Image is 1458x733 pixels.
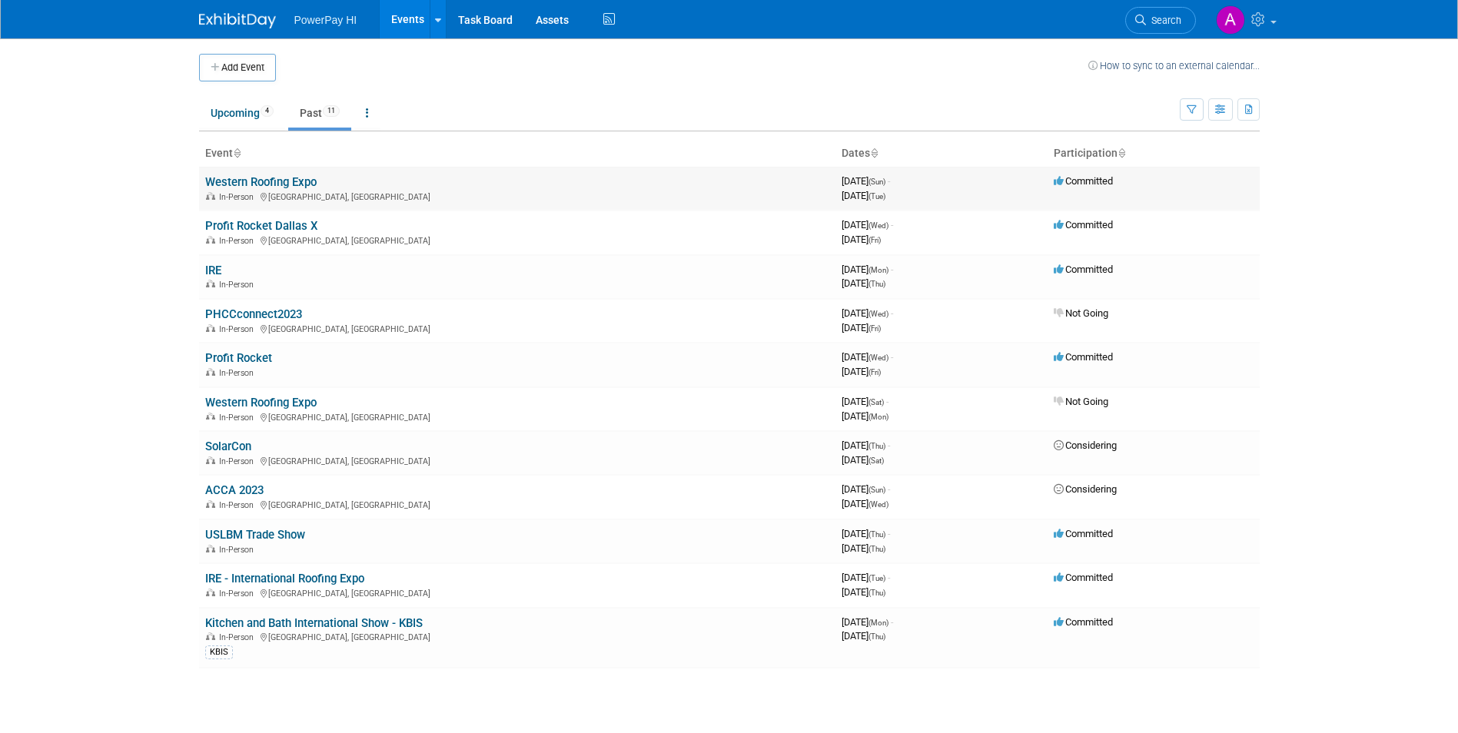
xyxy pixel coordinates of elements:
[206,632,215,640] img: In-Person Event
[206,500,215,508] img: In-Person Event
[219,236,258,246] span: In-Person
[1054,351,1113,363] span: Committed
[205,616,423,630] a: Kitchen and Bath International Show - KBIS
[205,528,305,542] a: USLBM Trade Show
[868,221,888,230] span: (Wed)
[842,586,885,598] span: [DATE]
[199,98,285,128] a: Upcoming4
[868,324,881,333] span: (Fri)
[891,351,893,363] span: -
[219,589,258,599] span: In-Person
[870,147,878,159] a: Sort by Start Date
[206,280,215,287] img: In-Person Event
[206,192,215,200] img: In-Person Event
[219,500,258,510] span: In-Person
[842,454,884,466] span: [DATE]
[888,528,890,539] span: -
[261,105,274,117] span: 4
[868,589,885,597] span: (Thu)
[868,280,885,288] span: (Thu)
[888,572,890,583] span: -
[842,439,890,451] span: [DATE]
[288,98,351,128] a: Past11
[868,353,888,362] span: (Wed)
[206,545,215,552] img: In-Person Event
[842,322,881,333] span: [DATE]
[868,500,888,509] span: (Wed)
[205,645,233,659] div: KBIS
[1054,528,1113,539] span: Committed
[219,413,258,423] span: In-Person
[1118,147,1125,159] a: Sort by Participation Type
[835,141,1048,167] th: Dates
[1054,175,1113,187] span: Committed
[205,483,264,497] a: ACCA 2023
[205,190,829,202] div: [GEOGRAPHIC_DATA], [GEOGRAPHIC_DATA]
[842,307,893,319] span: [DATE]
[205,322,829,334] div: [GEOGRAPHIC_DATA], [GEOGRAPHIC_DATA]
[294,14,357,26] span: PowerPay HI
[842,351,893,363] span: [DATE]
[842,396,888,407] span: [DATE]
[842,498,888,509] span: [DATE]
[1146,15,1181,26] span: Search
[868,486,885,494] span: (Sun)
[888,483,890,495] span: -
[842,277,885,289] span: [DATE]
[206,413,215,420] img: In-Person Event
[205,586,829,599] div: [GEOGRAPHIC_DATA], [GEOGRAPHIC_DATA]
[868,530,885,539] span: (Thu)
[205,630,829,642] div: [GEOGRAPHIC_DATA], [GEOGRAPHIC_DATA]
[1054,483,1117,495] span: Considering
[1054,396,1108,407] span: Not Going
[219,545,258,555] span: In-Person
[868,398,884,406] span: (Sat)
[206,589,215,596] img: In-Person Event
[868,177,885,186] span: (Sun)
[868,192,885,201] span: (Tue)
[219,456,258,466] span: In-Person
[868,619,888,627] span: (Mon)
[205,410,829,423] div: [GEOGRAPHIC_DATA], [GEOGRAPHIC_DATA]
[205,439,251,453] a: SolarCon
[842,366,881,377] span: [DATE]
[842,175,890,187] span: [DATE]
[1054,572,1113,583] span: Committed
[205,351,272,365] a: Profit Rocket
[205,498,829,510] div: [GEOGRAPHIC_DATA], [GEOGRAPHIC_DATA]
[205,396,317,410] a: Western Roofing Expo
[842,483,890,495] span: [DATE]
[868,368,881,376] span: (Fri)
[205,307,302,321] a: PHCCconnect2023
[842,528,890,539] span: [DATE]
[323,105,340,117] span: 11
[206,236,215,244] img: In-Person Event
[1125,7,1196,34] a: Search
[219,324,258,334] span: In-Person
[1054,264,1113,275] span: Committed
[199,13,276,28] img: ExhibitDay
[891,219,893,231] span: -
[206,324,215,332] img: In-Person Event
[206,368,215,376] img: In-Person Event
[842,542,885,554] span: [DATE]
[205,234,829,246] div: [GEOGRAPHIC_DATA], [GEOGRAPHIC_DATA]
[199,141,835,167] th: Event
[233,147,241,159] a: Sort by Event Name
[868,574,885,582] span: (Tue)
[888,175,890,187] span: -
[842,234,881,245] span: [DATE]
[1048,141,1260,167] th: Participation
[842,410,888,422] span: [DATE]
[205,219,317,233] a: Profit Rocket Dallas X
[886,396,888,407] span: -
[1088,60,1260,71] a: How to sync to an external calendar...
[842,616,893,628] span: [DATE]
[219,368,258,378] span: In-Person
[1216,5,1245,35] img: Anthony Simon
[888,439,890,451] span: -
[868,310,888,318] span: (Wed)
[205,572,364,585] a: IRE - International Roofing Expo
[219,192,258,202] span: In-Person
[1054,307,1108,319] span: Not Going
